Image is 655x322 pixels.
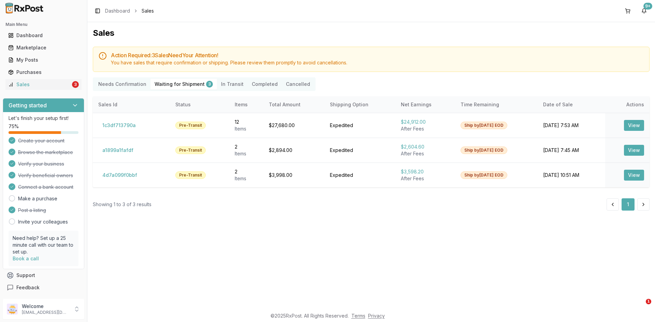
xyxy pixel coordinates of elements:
[18,172,73,179] span: Verify beneficial owners
[646,299,651,304] span: 1
[269,147,319,154] div: $2,894.00
[72,81,79,88] div: 3
[639,5,650,16] button: 9+
[229,96,263,113] th: Items
[98,170,141,181] button: 4d7a099f0bbf
[235,119,258,125] div: 12
[142,7,154,14] span: Sales
[248,79,282,90] button: Completed
[624,170,644,181] button: View
[105,7,154,14] nav: breadcrumb
[461,147,507,154] div: Ship by [DATE] EOD
[5,54,82,66] a: My Posts
[8,44,79,51] div: Marketplace
[13,235,74,255] p: Need help? Set up a 25 minute call with our team to set up.
[461,171,507,179] div: Ship by [DATE] EOD
[175,122,206,129] div: Pre-Transit
[93,201,151,208] div: Showing 1 to 3 of 3 results
[622,198,635,211] button: 1
[5,42,82,54] a: Marketplace
[217,79,248,90] button: In Transit
[18,207,46,214] span: Post a listing
[94,79,150,90] button: Needs Confirmation
[175,147,206,154] div: Pre-Transit
[330,172,390,179] div: Expedited
[282,79,314,90] button: Cancelled
[175,171,206,179] div: Pre-Transit
[401,125,450,132] div: After Fees
[5,66,82,78] a: Purchases
[643,3,652,10] div: 9+
[18,195,57,202] a: Make a purchase
[368,313,385,319] a: Privacy
[22,310,69,315] p: [EMAIL_ADDRESS][DOMAIN_NAME]
[330,147,390,154] div: Expedited
[235,150,258,157] div: Item s
[5,22,82,27] h2: Main Menu
[235,125,258,132] div: Item s
[3,281,84,294] button: Feedback
[8,81,71,88] div: Sales
[3,269,84,281] button: Support
[543,147,600,154] div: [DATE] 7:45 AM
[111,52,644,58] h5: Action Required: 3 Sale s Need Your Attention!
[9,123,19,130] span: 75 %
[3,42,84,53] button: Marketplace
[269,122,319,129] div: $27,680.00
[461,122,507,129] div: Ship by [DATE] EOD
[18,218,68,225] a: Invite your colleagues
[401,150,450,157] div: After Fees
[324,96,395,113] th: Shipping Option
[330,122,390,129] div: Expedited
[9,115,78,122] p: Let's finish your setup first!
[18,137,64,144] span: Create your account
[98,120,140,131] button: 1c3df713790a
[206,81,213,88] div: 3
[3,67,84,78] button: Purchases
[269,172,319,179] div: $3,998.00
[624,145,644,156] button: View
[111,59,644,66] div: You have sales that require confirmation or shipping. Please review them promptly to avoid cancel...
[9,101,47,109] h3: Getting started
[3,3,46,14] img: RxPost Logo
[401,119,450,125] div: $24,912.00
[8,57,79,63] div: My Posts
[395,96,455,113] th: Net Earnings
[538,96,605,113] th: Date of Sale
[3,30,84,41] button: Dashboard
[93,96,170,113] th: Sales Id
[351,313,365,319] a: Terms
[5,29,82,42] a: Dashboard
[13,256,39,261] a: Book a call
[624,120,644,131] button: View
[632,299,648,315] iframe: Intercom live chat
[98,145,137,156] button: a1899a1fafdf
[18,184,73,190] span: Connect a bank account
[18,149,73,156] span: Browse the marketplace
[7,304,18,315] img: User avatar
[401,175,450,182] div: After Fees
[235,143,258,150] div: 2
[18,160,64,167] span: Verify your business
[263,96,324,113] th: Total Amount
[235,168,258,175] div: 2
[235,175,258,182] div: Item s
[3,79,84,90] button: Sales3
[16,284,40,291] span: Feedback
[543,122,600,129] div: [DATE] 7:53 AM
[93,28,650,39] h1: Sales
[455,96,538,113] th: Time Remaining
[8,69,79,76] div: Purchases
[105,7,130,14] a: Dashboard
[543,172,600,179] div: [DATE] 10:51 AM
[22,303,69,310] p: Welcome
[401,143,450,150] div: $2,604.60
[401,168,450,175] div: $3,598.20
[150,79,217,90] button: Waiting for Shipment
[3,55,84,65] button: My Posts
[5,78,82,91] a: Sales3
[170,96,229,113] th: Status
[8,32,79,39] div: Dashboard
[605,96,650,113] th: Actions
